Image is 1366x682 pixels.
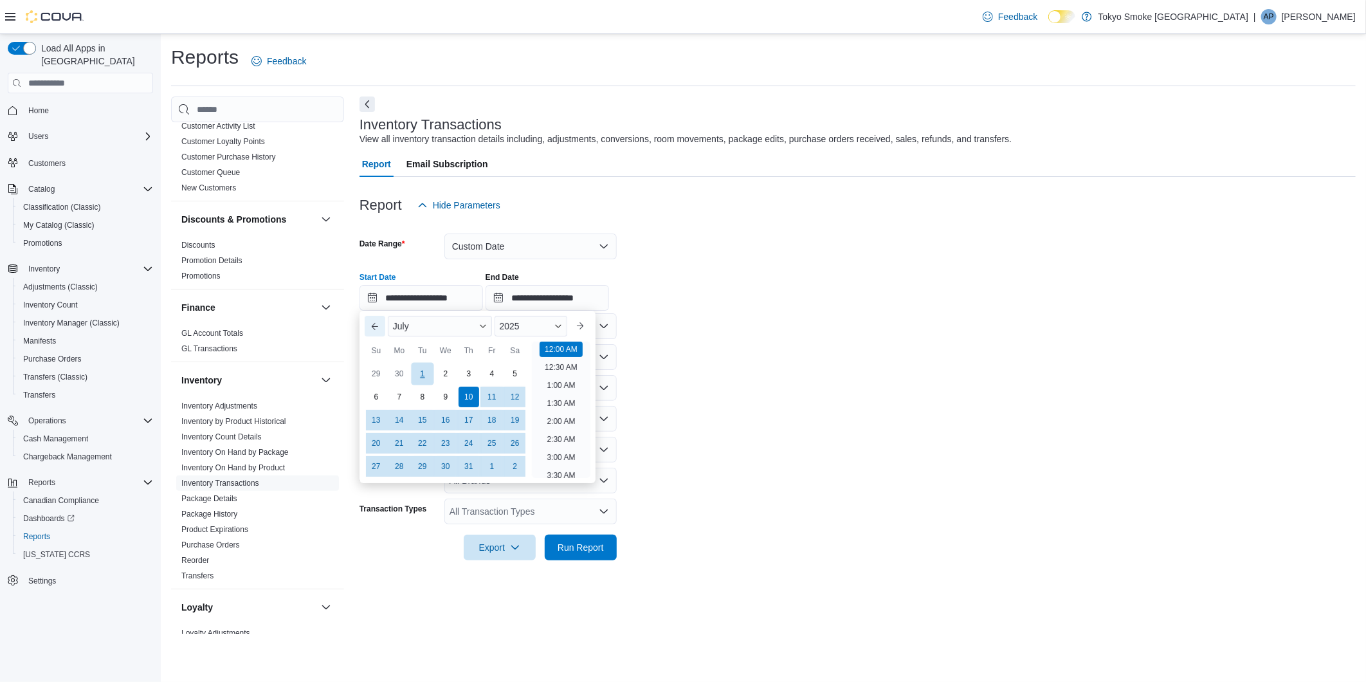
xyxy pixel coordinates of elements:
[366,387,387,407] div: day-6
[181,601,213,614] h3: Loyalty
[486,272,519,282] label: End Date
[318,212,334,227] button: Discounts & Promotions
[435,456,456,477] div: day-30
[181,628,250,638] span: Loyalty Adjustments
[181,152,276,162] span: Customer Purchase History
[23,103,54,118] a: Home
[365,316,385,336] button: Previous Month
[23,129,153,144] span: Users
[13,198,158,216] button: Classification (Classic)
[18,333,153,349] span: Manifests
[181,525,248,534] a: Product Expirations
[181,240,215,250] span: Discounts
[444,234,617,259] button: Custom Date
[389,340,410,361] div: Mo
[23,513,75,524] span: Dashboards
[366,410,387,430] div: day-13
[18,529,55,544] a: Reports
[13,234,158,252] button: Promotions
[181,432,262,442] span: Inventory Count Details
[181,555,209,566] span: Reorder
[23,413,71,429] button: Operations
[181,448,289,457] a: Inventory On Hand by Package
[542,414,580,429] li: 2:00 AM
[23,282,98,292] span: Adjustments (Classic)
[28,184,55,194] span: Catalog
[412,410,433,430] div: day-15
[13,492,158,510] button: Canadian Compliance
[23,475,153,490] span: Reports
[13,546,158,564] button: [US_STATE] CCRS
[181,479,259,488] a: Inventory Transactions
[1098,9,1249,24] p: Tokyo Smoke [GEOGRAPHIC_DATA]
[181,540,240,550] span: Purchase Orders
[23,372,87,382] span: Transfers (Classic)
[318,600,334,615] button: Loyalty
[23,336,56,346] span: Manifests
[998,10,1037,23] span: Feedback
[362,151,391,177] span: Report
[500,321,520,331] span: 2025
[482,433,502,454] div: day-25
[181,571,214,581] span: Transfers
[23,475,60,490] button: Reports
[181,540,240,549] a: Purchase Orders
[171,237,344,289] div: Discounts & Promotions
[23,434,88,444] span: Cash Management
[181,122,255,131] a: Customer Activity List
[28,158,66,169] span: Customers
[18,493,104,508] a: Canadian Compliance
[13,448,158,466] button: Chargeback Management
[18,529,153,544] span: Reports
[389,387,410,407] div: day-7
[366,433,387,454] div: day-20
[459,410,479,430] div: day-17
[28,264,60,274] span: Inventory
[23,390,55,400] span: Transfers
[1253,9,1256,24] p: |
[18,217,100,233] a: My Catalog (Classic)
[13,430,158,448] button: Cash Management
[181,167,240,178] span: Customer Queue
[389,433,410,454] div: day-21
[18,493,153,508] span: Canadian Compliance
[181,601,316,614] button: Loyalty
[181,271,221,281] span: Promotions
[459,456,479,477] div: day-31
[542,378,580,393] li: 1:00 AM
[360,198,402,213] h3: Report
[3,127,158,145] button: Users
[464,535,536,560] button: Export
[1261,9,1277,24] div: Ankit Patel
[13,314,158,332] button: Inventory Manager (Classic)
[23,154,153,170] span: Customers
[181,344,237,353] a: GL Transactions
[558,541,604,554] span: Run Report
[433,199,500,212] span: Hide Parameters
[599,445,609,455] button: Open list of options
[28,106,49,116] span: Home
[28,477,55,488] span: Reports
[13,296,158,314] button: Inventory Count
[181,255,242,266] span: Promotion Details
[171,398,344,589] div: Inventory
[3,412,158,430] button: Operations
[3,101,158,120] button: Home
[18,547,95,562] a: [US_STATE] CCRS
[545,535,617,560] button: Run Report
[23,354,82,364] span: Purchase Orders
[23,129,53,144] button: Users
[181,494,237,503] a: Package Details
[23,318,120,328] span: Inventory Manager (Classic)
[181,256,242,265] a: Promotion Details
[3,153,158,172] button: Customers
[482,364,502,384] div: day-4
[18,511,153,526] span: Dashboards
[181,183,236,193] span: New Customers
[542,432,580,447] li: 2:30 AM
[459,387,479,407] div: day-10
[393,321,409,331] span: July
[181,463,285,472] a: Inventory On Hand by Product
[318,300,334,315] button: Finance
[599,321,609,331] button: Open list of options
